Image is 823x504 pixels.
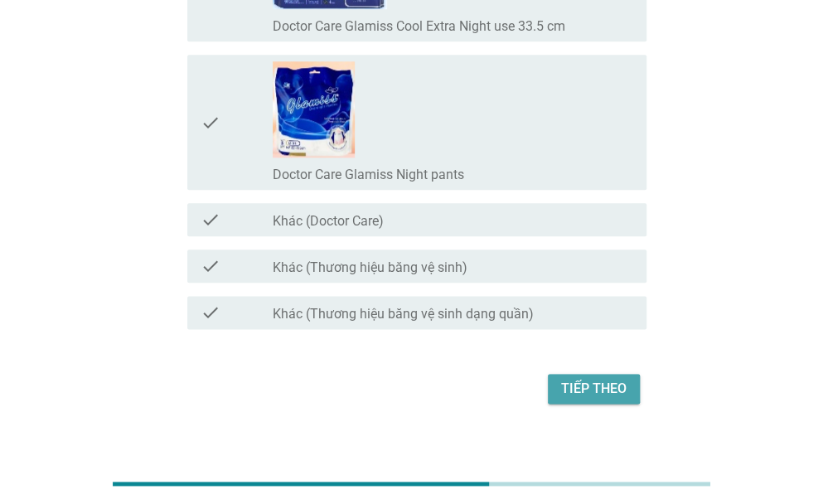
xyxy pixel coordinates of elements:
img: ef439cee-8e3e-4c7d-b839-d23899a5617c-image71.jpeg [273,61,355,157]
label: Khác (Thương hiệu băng vệ sinh dạng quần) [273,306,534,322]
label: Khác (Thương hiệu băng vệ sinh) [273,259,467,276]
label: Doctor Care Glamiss Cool Extra Night use 33.5 cm [273,18,565,35]
label: Khác (Doctor Care) [273,213,384,230]
i: check [201,210,220,230]
i: check [201,303,220,322]
button: Tiếp theo [548,374,640,404]
i: check [201,256,220,276]
i: check [201,61,220,183]
label: Doctor Care Glamiss Night pants [273,167,464,183]
div: Tiếp theo [561,379,627,399]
